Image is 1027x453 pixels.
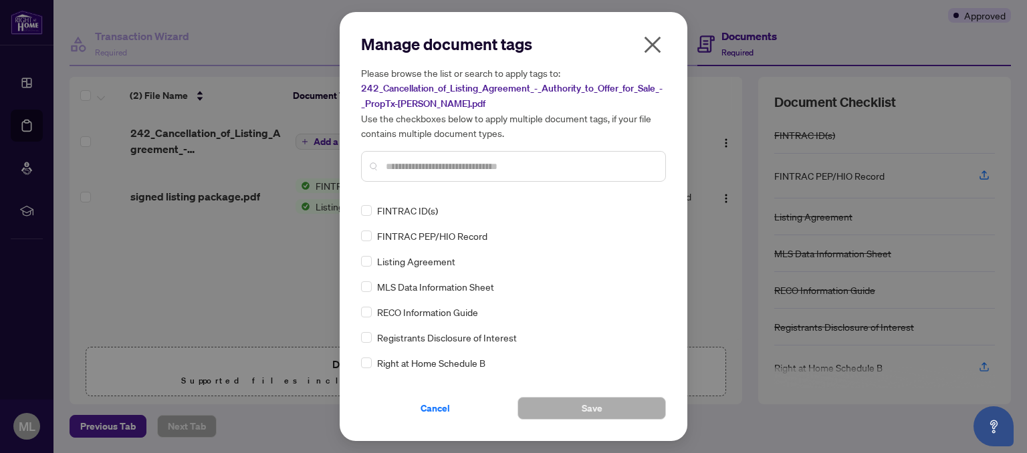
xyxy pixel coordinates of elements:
[361,33,666,55] h2: Manage document tags
[361,397,509,420] button: Cancel
[642,34,663,55] span: close
[361,82,663,110] span: 242_Cancellation_of_Listing_Agreement_-_Authority_to_Offer_for_Sale_-_PropTx-[PERSON_NAME].pdf
[421,398,450,419] span: Cancel
[974,406,1014,446] button: Open asap
[377,279,494,294] span: MLS Data Information Sheet
[377,203,438,218] span: FINTRAC ID(s)
[377,355,485,370] span: Right at Home Schedule B
[377,330,517,345] span: Registrants Disclosure of Interest
[377,254,455,269] span: Listing Agreement
[377,229,487,243] span: FINTRAC PEP/HIO Record
[361,65,666,140] h5: Please browse the list or search to apply tags to: Use the checkboxes below to apply multiple doc...
[518,397,666,420] button: Save
[377,305,478,319] span: RECO Information Guide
